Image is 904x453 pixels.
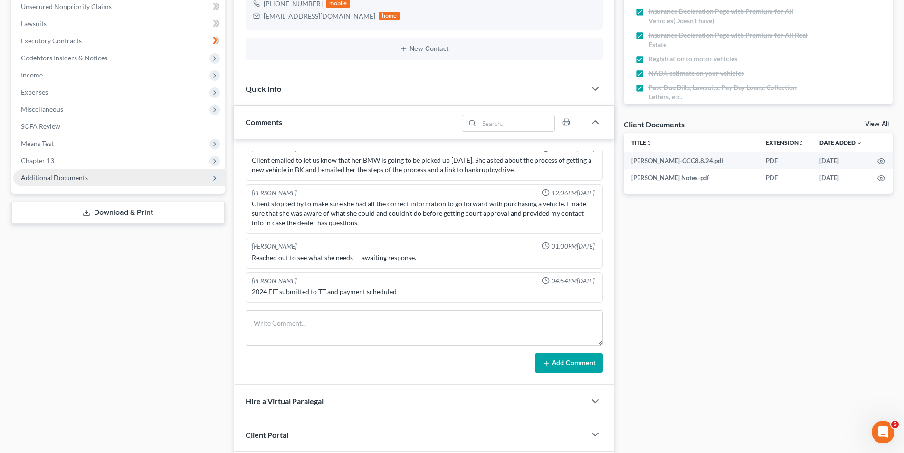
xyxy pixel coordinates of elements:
[624,119,685,129] div: Client Documents
[252,199,597,228] div: Client stopped by to make sure she had all the correct information to go forward with purchasing ...
[552,242,595,251] span: 01:00PM[DATE]
[648,7,817,26] span: Insurance Declaration Page with Premium for All Vehicles(Doesn't have)
[812,152,870,169] td: [DATE]
[11,202,225,224] a: Download & Print
[21,122,60,130] span: SOFA Review
[379,12,400,20] div: home
[21,156,54,164] span: Chapter 13
[646,140,652,146] i: unfold_more
[812,169,870,186] td: [DATE]
[648,83,817,102] span: Past-Due Bills, Lawsuits, Pay Day Loans, Collection Letters, etc.
[21,173,88,182] span: Additional Documents
[535,353,603,373] button: Add Comment
[21,37,82,45] span: Executory Contracts
[819,139,862,146] a: Date Added expand_more
[264,11,375,21] div: [EMAIL_ADDRESS][DOMAIN_NAME]
[624,169,758,186] td: [PERSON_NAME] Notes-pdf
[246,117,282,126] span: Comments
[21,2,112,10] span: Unsecured Nonpriority Claims
[648,30,817,49] span: Insurance Declaration Page with Premium for All Real Estate
[13,118,225,135] a: SOFA Review
[631,139,652,146] a: Titleunfold_more
[766,139,804,146] a: Extensionunfold_more
[552,277,595,286] span: 04:54PM[DATE]
[253,45,595,53] button: New Contact
[252,253,597,262] div: Reached out to see what she needs — awaiting response.
[624,152,758,169] td: [PERSON_NAME]-CCC8.8.24.pdf
[891,421,899,428] span: 6
[479,115,555,131] input: Search...
[648,68,744,78] span: NADA estimate on your vehicles
[21,19,47,28] span: Lawsuits
[246,430,288,439] span: Client Portal
[21,88,48,96] span: Expenses
[252,189,297,198] div: [PERSON_NAME]
[252,155,597,174] div: Client emailed to let us know that her BMW is going to be picked up [DATE]. She asked about the p...
[252,287,597,297] div: 2024 FIT submitted to TT and payment scheduled
[872,421,894,443] iframe: Intercom live chat
[21,71,43,79] span: Income
[648,54,737,64] span: Registration to motor vehicles
[246,84,281,93] span: Quick Info
[246,396,324,405] span: Hire a Virtual Paralegal
[21,105,63,113] span: Miscellaneous
[552,189,595,198] span: 12:06PM[DATE]
[13,32,225,49] a: Executory Contracts
[856,140,862,146] i: expand_more
[799,140,804,146] i: unfold_more
[758,169,812,186] td: PDF
[21,139,54,147] span: Means Test
[13,15,225,32] a: Lawsuits
[252,277,297,286] div: [PERSON_NAME]
[252,242,297,251] div: [PERSON_NAME]
[758,152,812,169] td: PDF
[21,54,107,62] span: Codebtors Insiders & Notices
[865,121,889,127] a: View All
